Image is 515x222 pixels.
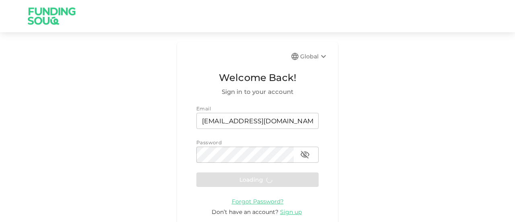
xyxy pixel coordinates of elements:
[280,208,302,216] span: Sign up
[212,208,278,216] span: Don’t have an account?
[232,198,284,205] span: Forgot Password?
[196,113,319,129] input: email
[196,106,211,112] span: Email
[300,52,328,61] div: Global
[196,139,222,145] span: Password
[196,70,319,85] span: Welcome Back!
[196,87,319,97] span: Sign in to your account
[232,197,284,205] a: Forgot Password?
[196,147,294,163] input: password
